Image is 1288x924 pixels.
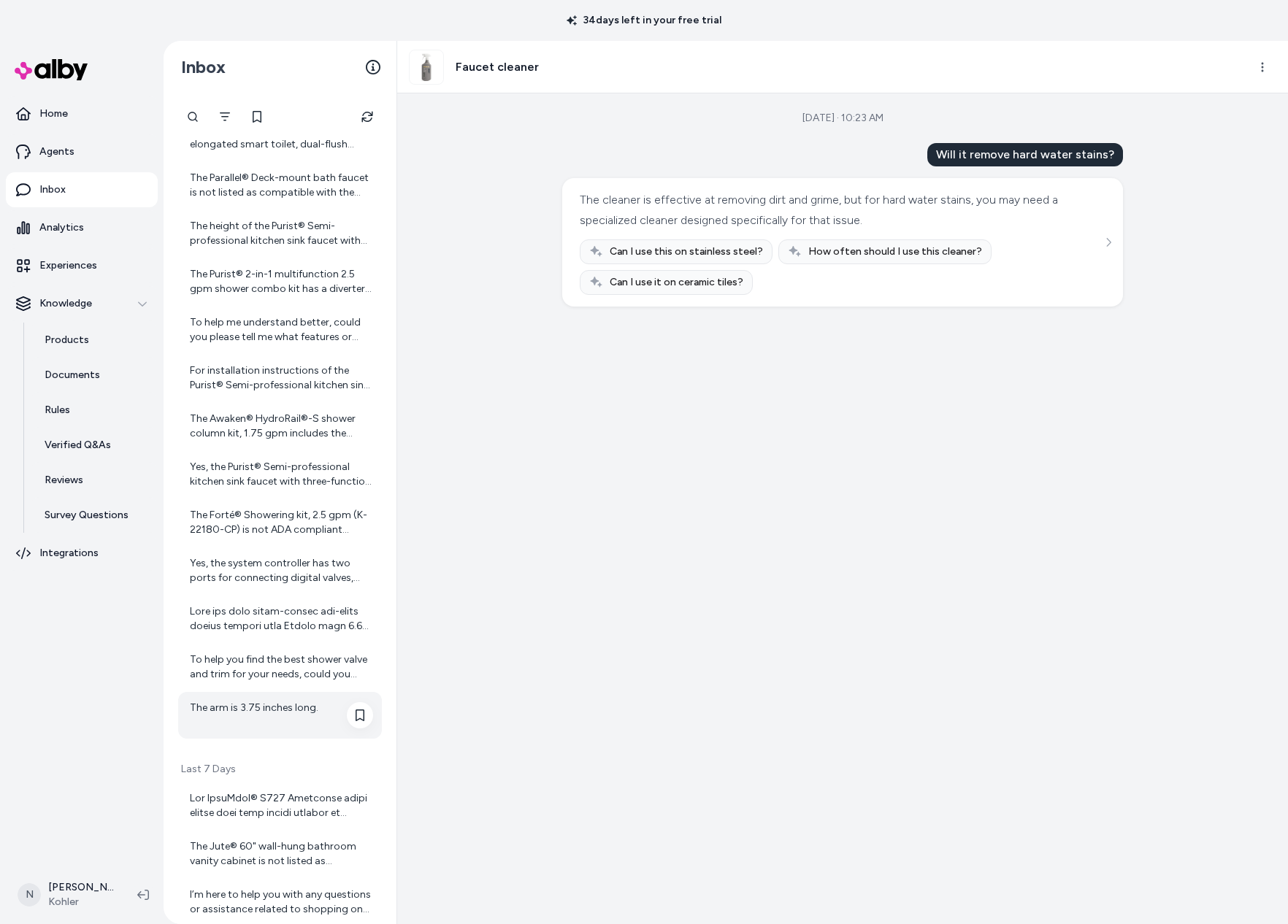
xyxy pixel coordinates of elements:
[178,547,382,594] a: Yes, the system controller has two ports for connecting digital valves, allowing for a customizab...
[39,546,99,561] p: Integrations
[610,245,763,259] span: Can I use this on stainless steel?
[6,536,158,571] a: Integrations
[178,307,382,353] a: To help me understand better, could you please tell me what features or qualities you are looking...
[178,596,382,642] a: Lore ips dolo sitam-consec adi-elits doeius tempori utla Etdolo magn 6.62 aliquae adm venia (qui)...
[6,172,158,207] a: Inbox
[927,143,1123,166] div: Will it remove hard water stains?
[190,652,373,682] div: To help you find the best shower valve and trim for your needs, could you please tell me what typ...
[178,114,382,161] a: The Veil® One-piece compact elongated smart toilet, dual-flush features an LED lighting that illu...
[48,895,114,909] span: Kohler
[190,363,373,393] div: For installation instructions of the Purist® Semi-professional kitchen sink faucet with three-fun...
[6,210,158,245] a: Analytics
[178,210,382,257] a: The height of the Purist® Semi-professional kitchen sink faucet with three-function sprayhead is ...
[190,556,373,585] div: Yes, the system controller has two ports for connecting digital valves, allowing for a customizab...
[178,692,382,739] a: The arm is 3.75 inches long.
[190,604,373,634] div: Lore ips dolo sitam-consec adi-elits doeius tempori utla Etdolo magn 6.62 aliquae adm venia (qui)...
[39,258,97,273] p: Experiences
[610,275,743,290] span: Can I use it on ceramic tiles?
[39,296,92,311] p: Knowledge
[45,508,129,523] p: Survey Questions
[30,463,158,498] a: Reviews
[190,888,373,917] div: I’m here to help you with any questions or assistance related to shopping on [DOMAIN_NAME]. Pleas...
[30,358,158,393] a: Documents
[178,782,382,829] a: Lor IpsuMdol® S727 Ametconse adipi elitse doei temp incidi utlabor et doloremagn aliq eni adminim...
[6,134,158,169] a: Agents
[45,403,70,417] p: Rules
[580,190,1102,231] div: The cleaner is effective at removing dirt and grime, but for hard water stains, you may need a sp...
[190,171,373,200] div: The Parallel® Deck-mount bath faucet is not listed as compatible with the older 301-k-na valve. I...
[190,839,373,869] div: The Jute® 60" wall-hung bathroom vanity cabinet is not listed as configurable specifically for a ...
[18,883,41,906] span: N
[39,107,68,121] p: Home
[45,368,100,382] p: Documents
[178,762,382,777] p: Last 7 Days
[30,498,158,533] a: Survey Questions
[190,791,373,820] div: Lor IpsuMdol® S727 Ametconse adipi elitse doei temp incidi utlabor et doloremagn aliq eni adminim...
[9,871,126,918] button: N[PERSON_NAME]Kohler
[15,59,88,80] img: alby Logo
[558,13,730,28] p: 34 days left in your free trial
[178,644,382,690] a: To help you find the best shower valve and trim for your needs, could you please tell me what typ...
[45,438,111,453] p: Verified Q&As
[6,96,158,131] a: Home
[190,219,373,248] div: The height of the Purist® Semi-professional kitchen sink faucet with three-function sprayhead is ...
[178,831,382,877] a: The Jute® 60" wall-hung bathroom vanity cabinet is not listed as configurable specifically for a ...
[1100,234,1117,251] button: See more
[178,355,382,401] a: For installation instructions of the Purist® Semi-professional kitchen sink faucet with three-fun...
[48,880,114,895] p: [PERSON_NAME]
[39,145,74,159] p: Agents
[410,50,443,84] img: zac77715_rgb
[190,508,373,537] div: The Forté® Showering kit, 2.5 gpm (K-22180-CP) is not ADA compliant according to the product deta...
[190,701,373,730] div: The arm is 3.75 inches long.
[456,58,539,76] h3: Faucet cleaner
[178,403,382,450] a: The Awaken® HydroRail®-S shower column kit, 1.75 gpm includes the following parts with their resp...
[190,123,373,152] div: The Veil® One-piece compact elongated smart toilet, dual-flush features an LED lighting that illu...
[190,460,373,489] div: Yes, the Purist® Semi-professional kitchen sink faucet with three-function sprayhead features a u...
[30,323,158,358] a: Products
[6,286,158,321] button: Knowledge
[178,451,382,498] a: Yes, the Purist® Semi-professional kitchen sink faucet with three-function sprayhead features a u...
[178,162,382,209] a: The Parallel® Deck-mount bath faucet is not listed as compatible with the older 301-k-na valve. I...
[6,248,158,283] a: Experiences
[190,315,373,344] div: To help me understand better, could you please tell me what features or qualities you are looking...
[178,499,382,546] a: The Forté® Showering kit, 2.5 gpm (K-22180-CP) is not ADA compliant according to the product deta...
[178,258,382,305] a: The Purist® 2-in-1 multifunction 2.5 gpm shower combo kit has a diverter knob that you turn to ch...
[45,333,89,347] p: Products
[181,56,226,78] h2: Inbox
[353,102,382,131] button: Refresh
[30,428,158,463] a: Verified Q&As
[802,111,883,126] div: [DATE] · 10:23 AM
[210,102,239,131] button: Filter
[30,393,158,428] a: Rules
[39,220,84,235] p: Analytics
[808,245,982,259] span: How often should I use this cleaner?
[190,412,373,441] div: The Awaken® HydroRail®-S shower column kit, 1.75 gpm includes the following parts with their resp...
[190,267,373,296] div: The Purist® 2-in-1 multifunction 2.5 gpm shower combo kit has a diverter knob that you turn to ch...
[45,473,83,488] p: Reviews
[39,182,66,197] p: Inbox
